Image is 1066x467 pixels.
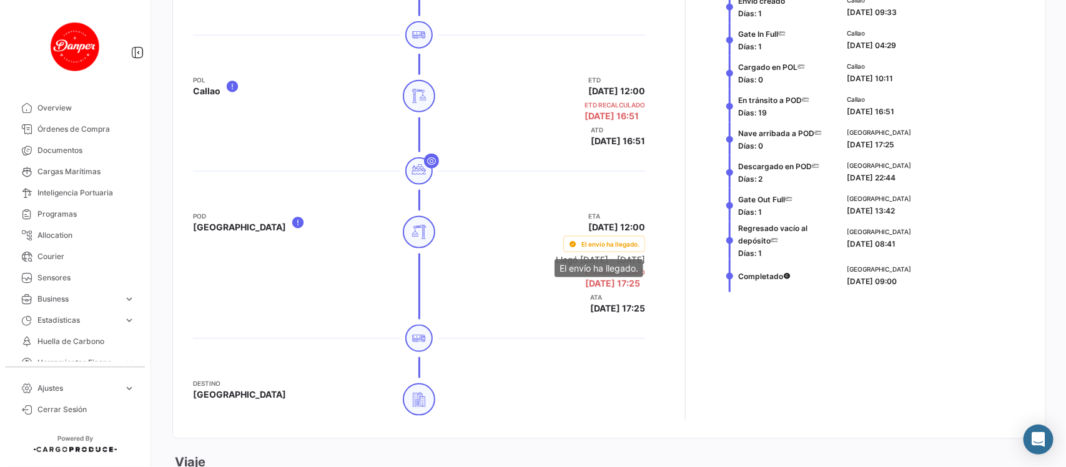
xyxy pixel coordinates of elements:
a: Overview [10,97,140,119]
span: expand_more [124,315,135,326]
span: [DATE] 13:42 [847,206,895,215]
app-card-info-title: ETA [588,211,645,221]
span: expand_more [124,383,135,394]
span: [GEOGRAPHIC_DATA] [847,194,911,204]
img: danper-logo.png [44,15,106,77]
app-card-info-title: POD [193,211,286,221]
span: Sensores [37,272,135,283]
span: Completado [738,272,783,281]
span: El envío ha llegado. [581,239,639,249]
a: Huella de Carbono [10,331,140,352]
span: [DATE] 10:11 [847,74,893,83]
span: [DATE] 16:51 [585,110,639,122]
span: Días: 0 [738,141,763,150]
span: [DATE] 08:41 [847,239,896,248]
a: Courier [10,246,140,267]
span: Nave arribada a POD [738,129,814,138]
a: Allocation [10,225,140,246]
span: Días: 1 [738,42,762,51]
span: Callao [847,28,896,38]
span: expand_more [124,357,135,368]
span: Días: 1 [738,207,762,217]
span: [DATE] 17:25 [847,140,894,149]
span: Órdenes de Compra [37,124,135,135]
a: Órdenes de Compra [10,119,140,140]
span: [DATE] 16:51 [847,107,894,116]
span: Callao [193,85,220,97]
span: Ajustes [37,383,119,394]
span: Herramientas Financieras [37,357,119,368]
span: Cargas Marítimas [37,166,135,177]
span: Overview [37,102,135,114]
span: Documentos [37,145,135,156]
span: Allocation [37,230,135,241]
a: Cargas Marítimas [10,161,140,182]
a: Programas [10,204,140,225]
app-card-info-title: ETD Recalculado [585,100,645,110]
a: Documentos [10,140,140,161]
a: Inteligencia Portuaria [10,182,140,204]
span: En tránsito a POD [738,96,802,105]
span: Cargado en POL [738,62,797,72]
span: Gate Out Full [738,195,785,204]
span: Callao [847,94,894,104]
span: Días: 0 [738,75,763,84]
span: [DATE] 09:00 [847,277,897,286]
span: [DATE] 16:51 [591,135,645,147]
app-card-info-title: ATA [590,292,645,302]
span: [GEOGRAPHIC_DATA] [193,221,286,234]
span: [DATE] 17:25 [590,302,645,315]
span: [DATE] 22:44 [847,173,896,182]
app-card-info-title: Destino [193,378,286,388]
span: [DATE] 12:00 [588,221,645,234]
span: Estadísticas [37,315,119,326]
app-card-info-title: ATD [591,125,645,135]
span: Courier [37,251,135,262]
span: Business [37,293,119,305]
span: [GEOGRAPHIC_DATA] [847,127,911,137]
span: Programas [37,209,135,220]
span: Gate In Full [738,29,778,39]
span: Callao [847,61,893,71]
span: [GEOGRAPHIC_DATA] [847,227,911,237]
span: Inteligencia Portuaria [37,187,135,199]
span: Días: 19 [738,108,767,117]
span: Cerrar Sesión [37,404,135,415]
span: [DATE] 04:29 [847,41,896,50]
span: Días: 1 [738,248,762,258]
app-card-info-title: POL [193,75,220,85]
span: [DATE] 12:00 [588,85,645,97]
span: Huella de Carbono [37,336,135,347]
app-card-info-title: ETD [588,75,645,85]
span: Días: 2 [738,174,762,184]
span: [GEOGRAPHIC_DATA] [193,388,286,401]
span: [DATE] 09:33 [847,7,897,17]
span: Regresado vacío al depósito [738,224,807,245]
a: Sensores [10,267,140,288]
span: expand_more [124,293,135,305]
div: El envío ha llegado. [555,259,643,277]
span: Días: 1 [738,9,762,18]
div: Abrir Intercom Messenger [1024,425,1054,455]
span: [GEOGRAPHIC_DATA] [847,264,911,274]
span: Descargado en POD [738,162,812,171]
span: [GEOGRAPHIC_DATA] [847,160,911,170]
